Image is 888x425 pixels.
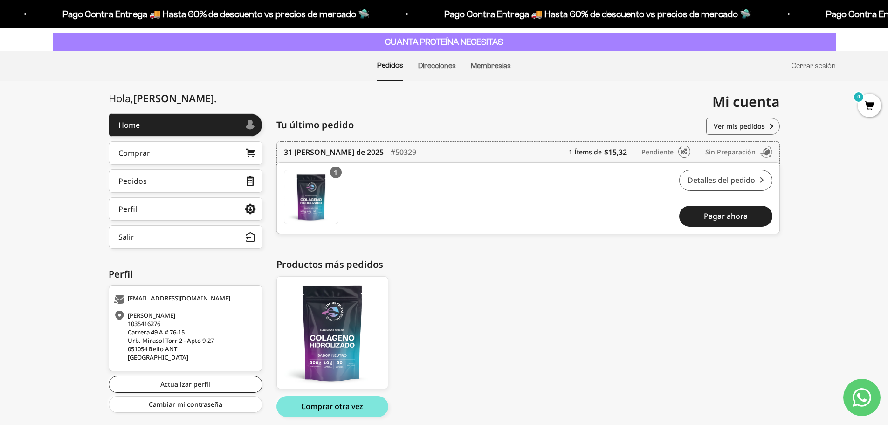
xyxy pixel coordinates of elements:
[109,92,217,104] div: Hola,
[284,170,338,224] img: Translation missing: es.Colágeno Hidrolizado
[114,295,255,304] div: [EMAIL_ADDRESS][DOMAIN_NAME]
[284,170,338,224] a: Colágeno Hidrolizado
[284,146,384,158] time: 31 [PERSON_NAME] de 2025
[276,118,354,132] span: Tu último pedido
[706,118,780,135] a: Ver mis pedidos
[276,258,780,272] div: Productos más pedidos
[858,101,881,111] a: 0
[330,167,342,178] div: 1
[109,113,262,137] a: Home
[109,225,262,249] button: Salir
[471,62,511,70] a: Membresías
[133,91,217,105] span: [PERSON_NAME]
[377,61,403,69] a: Pedidos
[118,177,147,185] div: Pedidos
[385,37,503,47] strong: CUANTA PROTEÍNA NECESITAS
[109,141,262,165] a: Comprar
[118,121,140,129] div: Home
[118,233,134,241] div: Salir
[109,197,262,221] a: Perfil
[276,396,388,417] button: Comprar otra vez
[109,267,262,281] div: Perfil
[62,7,370,21] p: Pago Contra Entrega 🚚 Hasta 60% de descuento vs precios de mercado 🛸
[604,146,627,158] b: $15,32
[853,91,864,103] mark: 0
[114,311,255,362] div: [PERSON_NAME] 1035416276 Carrera 49 A # 76-15 Urb. Mirasol Torr 2 - Apto 9-27 051054 Bello ANT [G...
[679,206,772,227] a: Pagar ahora
[276,276,388,389] a: Colágeno Hidrolizado
[109,396,262,413] a: Cambiar mi contraseña
[444,7,751,21] p: Pago Contra Entrega 🚚 Hasta 60% de descuento vs precios de mercado 🛸
[705,142,772,162] div: Sin preparación
[214,91,217,105] span: .
[277,277,388,389] img: colageno_01_e03c224b-442a-42c4-94f4-6330c5066a10_large.png
[118,205,137,213] div: Perfil
[569,142,634,162] div: 1 Ítems de
[712,92,780,111] span: Mi cuenta
[418,62,456,70] a: Direcciones
[641,142,698,162] div: Pendiente
[109,169,262,193] a: Pedidos
[679,170,772,191] a: Detalles del pedido
[792,62,836,70] a: Cerrar sesión
[109,376,262,393] a: Actualizar perfil
[391,142,416,162] div: #50329
[118,149,150,157] div: Comprar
